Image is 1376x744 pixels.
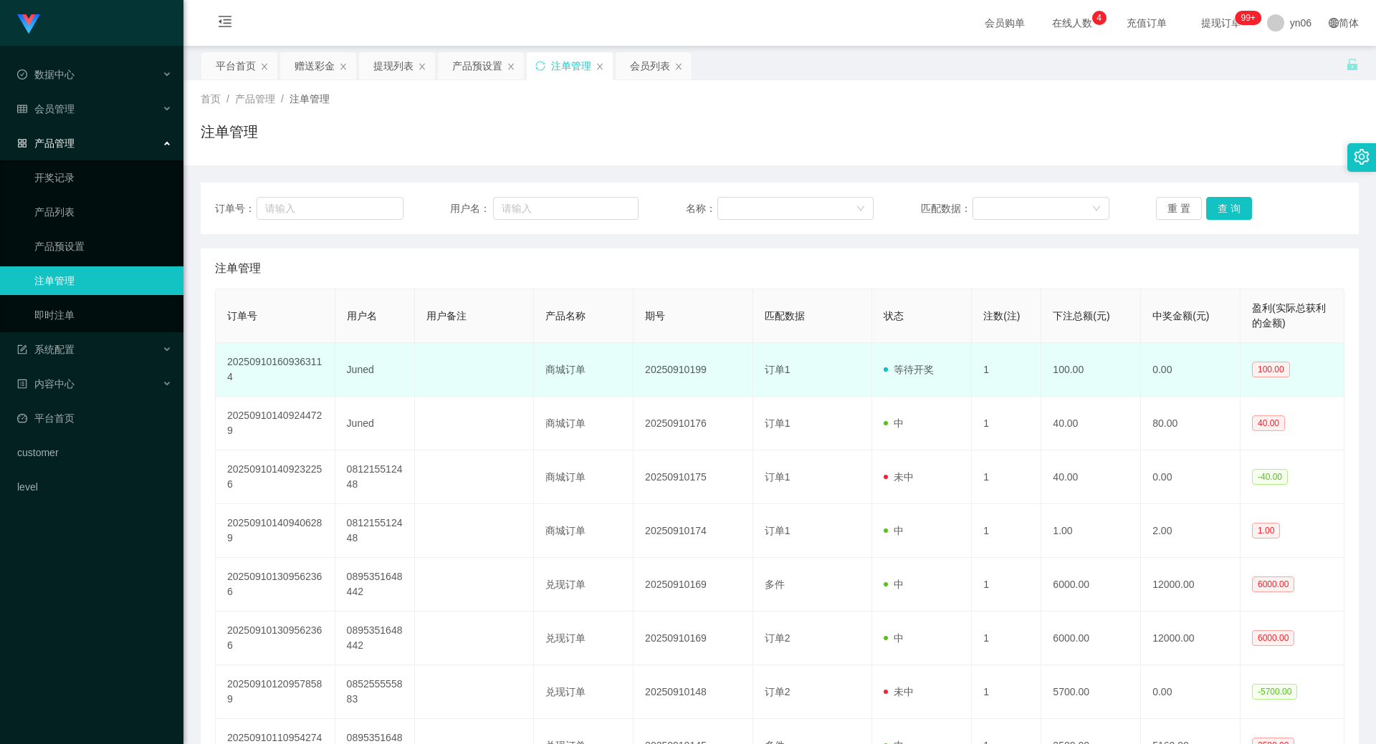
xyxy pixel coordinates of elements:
td: 商城订单 [534,504,634,558]
i: 图标: close [507,62,515,71]
span: 订单1 [765,417,790,429]
td: 1 [972,504,1041,558]
td: 商城订单 [534,450,634,504]
input: 请输入 [493,197,639,220]
p: 4 [1096,11,1102,25]
td: 6000.00 [1041,558,1141,612]
td: 80.00 [1141,397,1241,450]
span: 中 [884,417,904,429]
span: 产品管理 [17,137,75,149]
span: 等待开奖 [884,364,934,375]
span: 订单1 [765,525,790,536]
i: 图标: unlock [1346,58,1359,71]
i: 图标: close [339,62,348,71]
i: 图标: form [17,344,27,354]
span: 订单2 [765,632,790,644]
td: 12000.00 [1141,558,1241,612]
span: 产品管理 [235,93,275,105]
td: 0.00 [1141,450,1241,504]
td: 081215512448 [335,450,415,504]
span: 会员管理 [17,103,75,115]
td: 6000.00 [1041,612,1141,665]
span: / [281,93,284,105]
td: 1 [972,450,1041,504]
span: 100.00 [1252,362,1290,377]
span: 盈利(实际总获利的金额) [1252,302,1326,329]
i: 图标: global [1329,18,1339,28]
i: 图标: down [1092,204,1101,214]
td: 40.00 [1041,397,1141,450]
a: customer [17,438,172,467]
span: 在线人数 [1045,18,1099,28]
td: 20250910175 [634,450,753,504]
span: 匹配数据 [765,310,805,322]
a: 即时注单 [34,301,172,329]
td: 兑现订单 [534,612,634,665]
td: 20250910169 [634,612,753,665]
span: 订单2 [765,686,790,697]
a: 图标: dashboard平台首页 [17,404,172,433]
td: 1 [972,558,1041,612]
span: 中 [884,579,904,590]
span: 匹配数据： [921,201,973,216]
a: 注单管理 [34,266,172,295]
span: 产品名称 [545,310,586,322]
sup: 4 [1092,11,1107,25]
i: 图标: check-circle-o [17,69,27,79]
td: 202509101309562366 [216,612,335,665]
span: 未中 [884,686,914,697]
td: 085255555883 [335,665,415,719]
td: 40.00 [1041,450,1141,504]
td: 20250910148 [634,665,753,719]
td: 1 [972,665,1041,719]
td: 1 [972,612,1041,665]
div: 产品预设置 [452,52,502,79]
span: 名称： [686,201,717,216]
td: 202509101409406289 [216,504,335,558]
span: 40.00 [1252,415,1285,431]
td: 20250910199 [634,343,753,397]
i: 图标: close [260,62,269,71]
td: Juned [335,343,415,397]
i: 图标: close [418,62,426,71]
span: 注单管理 [215,260,261,277]
div: 注单管理 [551,52,591,79]
a: level [17,473,172,501]
span: 订单1 [765,471,790,483]
span: 数据中心 [17,69,75,80]
i: 图标: table [17,104,27,114]
button: 重 置 [1156,197,1202,220]
span: 多件 [765,579,785,590]
span: 订单1 [765,364,790,375]
div: 平台首页 [216,52,256,79]
i: 图标: setting [1354,149,1370,165]
span: 订单号： [215,201,257,216]
span: 用户备注 [426,310,467,322]
i: 图标: close [596,62,604,71]
i: 图标: down [856,204,865,214]
div: 会员列表 [630,52,670,79]
span: 注数(注) [983,310,1020,322]
td: 100.00 [1041,343,1141,397]
td: 202509101409244729 [216,397,335,450]
td: 12000.00 [1141,612,1241,665]
img: logo.9652507e.png [17,14,40,34]
input: 请输入 [257,197,403,220]
td: 2.00 [1141,504,1241,558]
span: / [226,93,229,105]
td: 202509101209578589 [216,665,335,719]
td: 兑现订单 [534,558,634,612]
td: 202509101609363114 [216,343,335,397]
i: 图标: menu-fold [201,1,249,47]
td: 20250910176 [634,397,753,450]
div: 提现列表 [373,52,414,79]
span: 未中 [884,471,914,483]
span: 系统配置 [17,344,75,355]
h1: 注单管理 [201,121,258,142]
div: 赠送彩金 [295,52,335,79]
span: 6000.00 [1252,576,1294,592]
td: 202509101409232256 [216,450,335,504]
td: 商城订单 [534,397,634,450]
span: 中 [884,632,904,644]
span: 提现订单 [1194,18,1248,28]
